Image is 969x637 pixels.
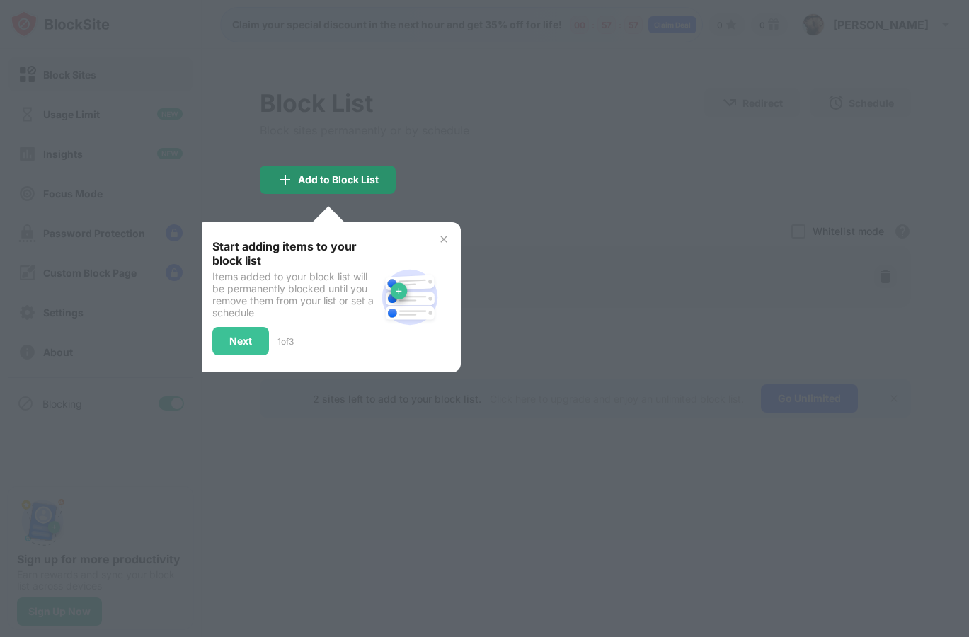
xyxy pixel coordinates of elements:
img: x-button.svg [438,234,449,245]
div: Items added to your block list will be permanently blocked until you remove them from your list o... [212,270,376,318]
div: Start adding items to your block list [212,239,376,268]
div: Next [229,335,252,347]
img: block-site.svg [376,263,444,331]
div: Add to Block List [298,174,379,185]
div: 1 of 3 [277,336,294,347]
